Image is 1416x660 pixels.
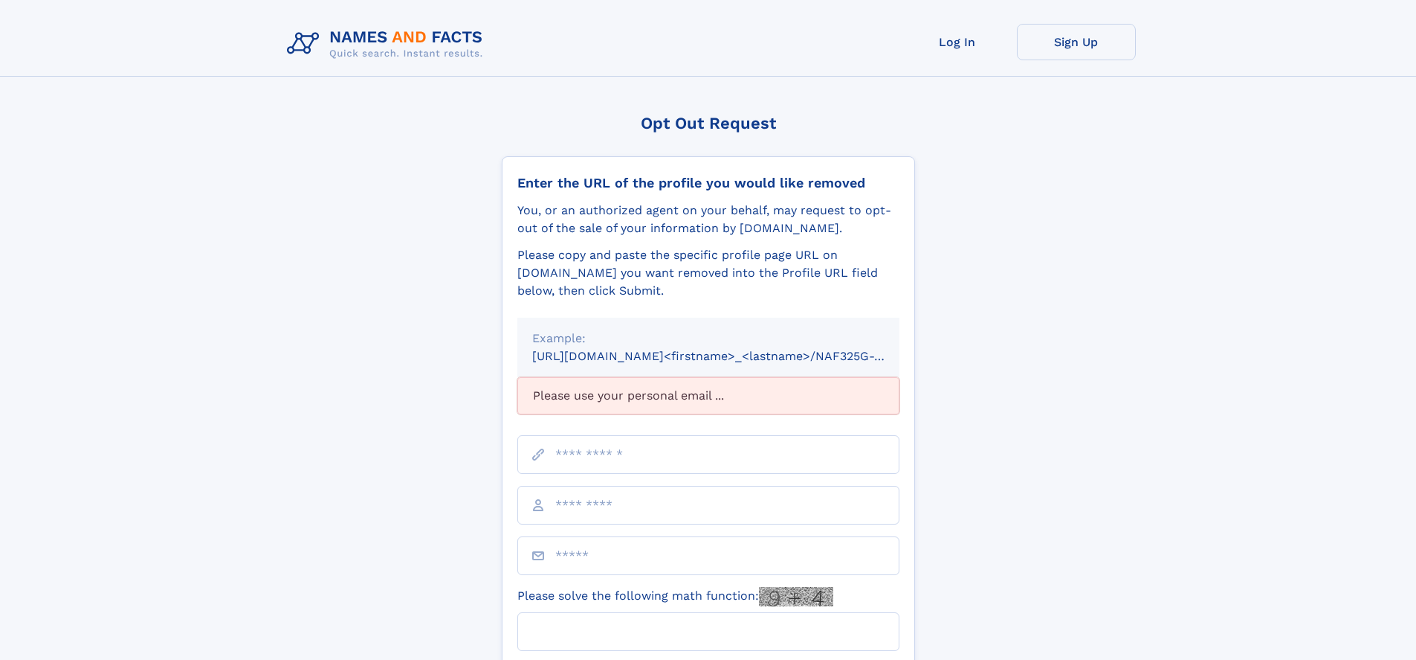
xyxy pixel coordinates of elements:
img: Logo Names and Facts [281,24,495,64]
div: Opt Out Request [502,114,915,132]
div: You, or an authorized agent on your behalf, may request to opt-out of the sale of your informatio... [517,202,899,237]
div: Please copy and paste the specific profile page URL on [DOMAIN_NAME] you want removed into the Pr... [517,246,899,300]
a: Sign Up [1017,24,1136,60]
a: Log In [898,24,1017,60]
label: Please solve the following math function: [517,587,833,606]
div: Please use your personal email ... [517,377,899,414]
div: Enter the URL of the profile you would like removed [517,175,899,191]
div: Example: [532,330,885,347]
small: [URL][DOMAIN_NAME]<firstname>_<lastname>/NAF325G-xxxxxxxx [532,349,928,363]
